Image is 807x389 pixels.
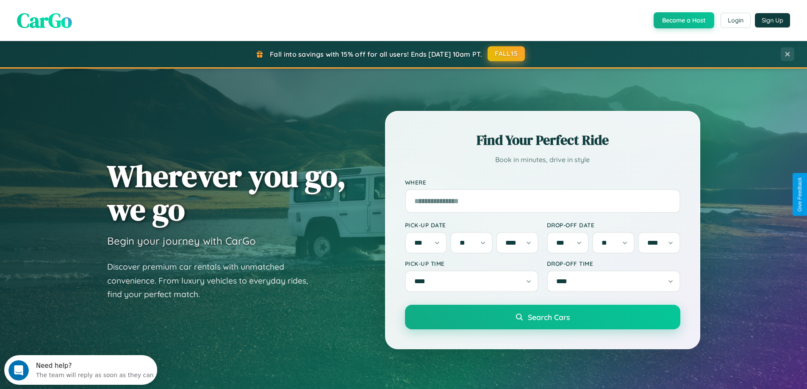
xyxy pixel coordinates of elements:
[405,179,680,186] label: Where
[405,131,680,149] h2: Find Your Perfect Ride
[528,312,570,322] span: Search Cars
[32,14,150,23] div: The team will reply as soon as they can
[755,13,790,28] button: Sign Up
[797,177,803,212] div: Give Feedback
[8,360,29,381] iframe: Intercom live chat
[4,355,157,385] iframe: Intercom live chat discovery launcher
[405,154,680,166] p: Book in minutes, drive in style
[270,50,482,58] span: Fall into savings with 15% off for all users! Ends [DATE] 10am PT.
[654,12,714,28] button: Become a Host
[3,3,158,27] div: Open Intercom Messenger
[547,260,680,267] label: Drop-off Time
[107,235,256,247] h3: Begin your journey with CarGo
[547,221,680,229] label: Drop-off Date
[17,6,72,34] span: CarGo
[721,13,751,28] button: Login
[488,46,525,61] button: FALL15
[405,260,538,267] label: Pick-up Time
[405,221,538,229] label: Pick-up Date
[405,305,680,329] button: Search Cars
[107,159,346,226] h1: Wherever you go, we go
[32,7,150,14] div: Need help?
[107,260,319,301] p: Discover premium car rentals with unmatched convenience. From luxury vehicles to everyday rides, ...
